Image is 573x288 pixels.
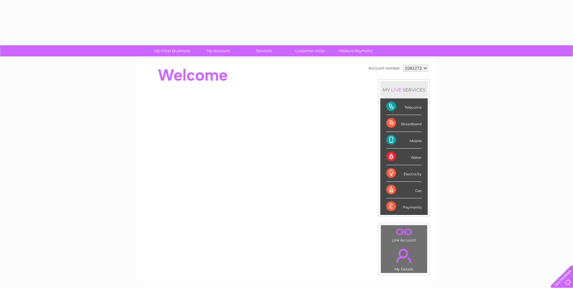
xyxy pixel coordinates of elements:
a: Services [239,45,289,56]
div: MY SERVICES [380,81,428,98]
a: My Account [193,45,243,56]
div: Electricity [386,165,422,182]
a: Make A Payment [331,45,381,56]
div: Water [386,149,422,165]
a: . [382,227,426,237]
a: Customer Help [285,45,335,56]
a: . [382,245,426,266]
div: Telecoms [386,98,422,115]
td: My Details [381,244,427,273]
td: Account number [367,63,401,73]
div: LIVE [390,87,403,93]
td: Link Account [381,225,427,244]
div: Gas [386,182,422,198]
div: Payments [386,198,422,215]
div: Broadband [386,115,422,132]
a: My Clear Business [147,45,197,56]
div: Mobile [386,132,422,149]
